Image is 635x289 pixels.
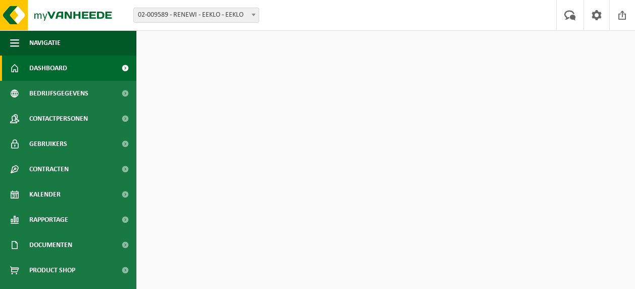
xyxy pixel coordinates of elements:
span: Gebruikers [29,131,67,157]
span: Contactpersonen [29,106,88,131]
span: Product Shop [29,258,75,283]
span: 02-009589 - RENEWI - EEKLO - EEKLO [134,8,259,22]
span: Rapportage [29,207,68,232]
span: Bedrijfsgegevens [29,81,88,106]
span: 02-009589 - RENEWI - EEKLO - EEKLO [133,8,259,23]
span: Dashboard [29,56,67,81]
span: Kalender [29,182,61,207]
span: Navigatie [29,30,61,56]
span: Documenten [29,232,72,258]
span: Contracten [29,157,69,182]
